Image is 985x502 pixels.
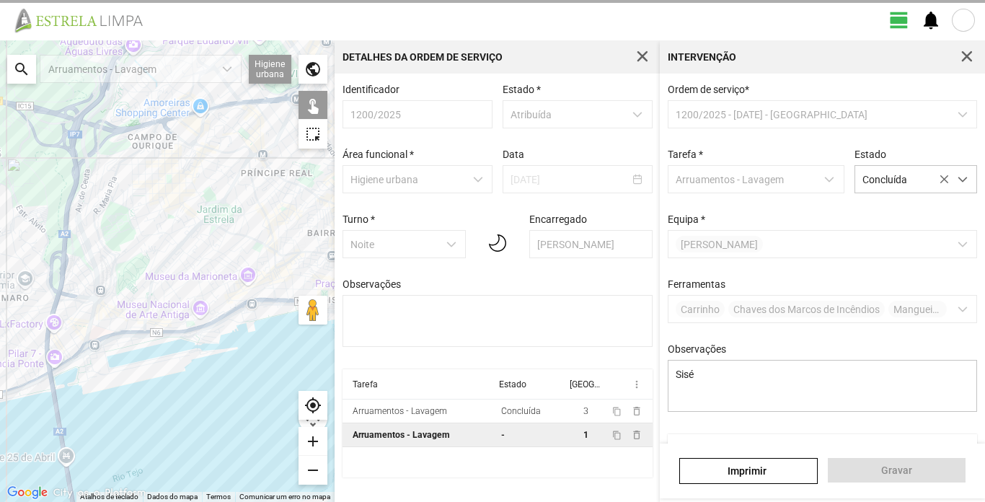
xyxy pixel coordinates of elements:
[828,458,966,483] button: Gravar
[343,84,399,95] label: Identificador
[668,213,705,225] label: Equipa *
[612,405,624,417] button: content_copy
[668,343,726,355] label: Observações
[353,406,447,416] div: Arruamentos - Lavagem
[583,406,588,416] span: 3
[343,52,503,62] div: Detalhes da Ordem de Serviço
[343,149,414,160] label: Área funcional *
[299,55,327,84] div: public
[299,296,327,325] button: Arraste o Pegman para o mapa para abrir o Street View
[299,427,327,456] div: add
[855,166,949,193] span: Concluída
[612,407,622,416] span: content_copy
[888,9,910,31] span: view_day
[503,84,541,95] label: Estado *
[631,405,642,417] span: delete_outline
[920,9,942,31] span: notifications
[299,91,327,120] div: touch_app
[583,430,588,440] span: 1
[206,493,231,501] a: Termos
[668,149,703,160] label: Tarefa *
[612,429,624,441] button: content_copy
[570,379,600,389] div: [GEOGRAPHIC_DATA]
[835,464,958,476] span: Gravar
[299,120,327,149] div: highlight_alt
[299,391,327,420] div: my_location
[631,429,642,441] span: delete_outline
[489,228,506,258] img: 01n.svg
[854,149,886,160] label: Estado
[668,52,736,62] div: Intervenção
[631,379,642,390] span: more_vert
[949,166,977,193] div: dropdown trigger
[955,444,967,455] span: delete_outline
[147,492,198,502] button: Dados do mapa
[249,55,291,84] div: Higiene urbana
[7,55,36,84] div: search
[343,278,401,290] label: Observações
[503,149,524,160] label: Data
[501,406,541,416] div: Concluída
[501,430,505,440] div: -
[239,493,330,501] a: Comunicar um erro no mapa
[353,379,378,389] div: Tarefa
[937,444,948,455] span: add
[299,456,327,485] div: remove
[353,430,450,440] div: Arruamentos - Lavagem
[10,7,159,33] img: file
[4,483,51,502] img: Google
[612,431,622,440] span: content_copy
[529,213,587,225] label: Encarregado
[343,213,375,225] label: Turno *
[499,379,526,389] div: Estado
[668,84,749,95] span: Ordem de serviço
[4,483,51,502] a: Abrir esta área no Google Maps (abre uma nova janela)
[668,278,725,290] label: Ferramentas
[679,458,817,484] a: Imprimir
